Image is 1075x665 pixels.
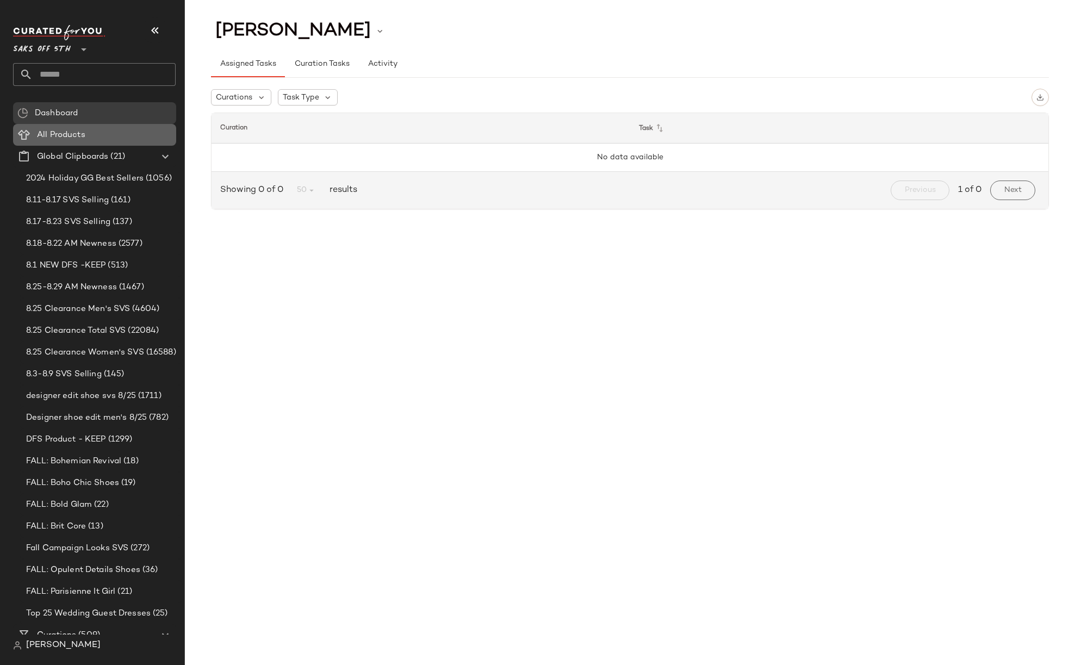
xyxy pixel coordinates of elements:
img: svg%3e [13,641,22,650]
span: FALL: Opulent Details Shoes [26,564,140,576]
span: Fall Campaign Looks SVS [26,542,128,555]
span: FALL: Boho Chic Shoes [26,477,119,489]
span: FALL: Bold Glam [26,499,92,511]
span: Curation Tasks [294,60,349,69]
button: Next [990,181,1035,200]
span: FALL: Bohemian Revival [26,455,121,468]
span: [PERSON_NAME] [215,21,371,41]
span: (1056) [144,172,172,185]
span: 8.25 Clearance Total SVS [26,325,126,337]
span: (22084) [126,325,159,337]
span: Showing 0 of 0 [220,184,288,197]
span: Saks OFF 5TH [13,37,71,57]
span: 8.3-8.9 SVS Selling [26,368,102,381]
span: 8.1 NEW DFS -KEEP [26,259,105,272]
span: (18) [121,455,139,468]
span: FALL: Parisienne It Girl [26,586,115,598]
span: 8.25-8.29 AM Newness [26,281,117,294]
span: (21) [108,151,125,163]
span: (36) [140,564,158,576]
span: Assigned Tasks [220,60,276,69]
img: cfy_white_logo.C9jOOHJF.svg [13,25,105,40]
span: FALL: Brit Core [26,520,86,533]
th: Curation [212,113,630,144]
img: svg%3e [1036,94,1044,101]
span: Activity [368,60,397,69]
th: Task [630,113,1049,144]
span: Dashboard [35,107,78,120]
img: svg%3e [17,108,28,119]
span: Curations [37,629,76,642]
span: (509) [76,629,100,642]
span: Global Clipboards [37,151,108,163]
span: Top 25 Wedding Guest Dresses [26,607,151,620]
span: (137) [110,216,132,228]
td: No data available [212,144,1048,172]
span: [PERSON_NAME] [26,639,101,652]
span: (272) [128,542,150,555]
span: (22) [92,499,109,511]
span: (161) [109,194,131,207]
span: 8.17-8.23 SVS Selling [26,216,110,228]
span: (513) [105,259,128,272]
span: All Products [37,129,85,141]
span: (16588) [144,346,176,359]
span: (1711) [136,390,161,402]
span: (145) [102,368,125,381]
span: (4604) [130,303,159,315]
span: Task Type [283,92,319,103]
span: 8.11-8.17 SVS Selling [26,194,109,207]
span: Designer shoe edit men's 8/25 [26,412,147,424]
span: Curations [216,92,252,103]
span: (13) [86,520,103,533]
span: 1 of 0 [958,184,981,197]
span: results [325,184,357,197]
span: designer edit shoe svs 8/25 [26,390,136,402]
span: DFS Product - KEEP [26,433,106,446]
span: 8.25 Clearance Men's SVS [26,303,130,315]
span: 8.18-8.22 AM Newness [26,238,116,250]
span: (25) [151,607,168,620]
span: Next [1004,186,1022,195]
span: 2024 Holiday GG Best Sellers [26,172,144,185]
span: (1299) [106,433,133,446]
span: (21) [115,586,132,598]
span: (1467) [117,281,144,294]
span: (782) [147,412,169,424]
span: (2577) [116,238,142,250]
span: 8.25 Clearance Women's SVS [26,346,144,359]
span: (19) [119,477,136,489]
